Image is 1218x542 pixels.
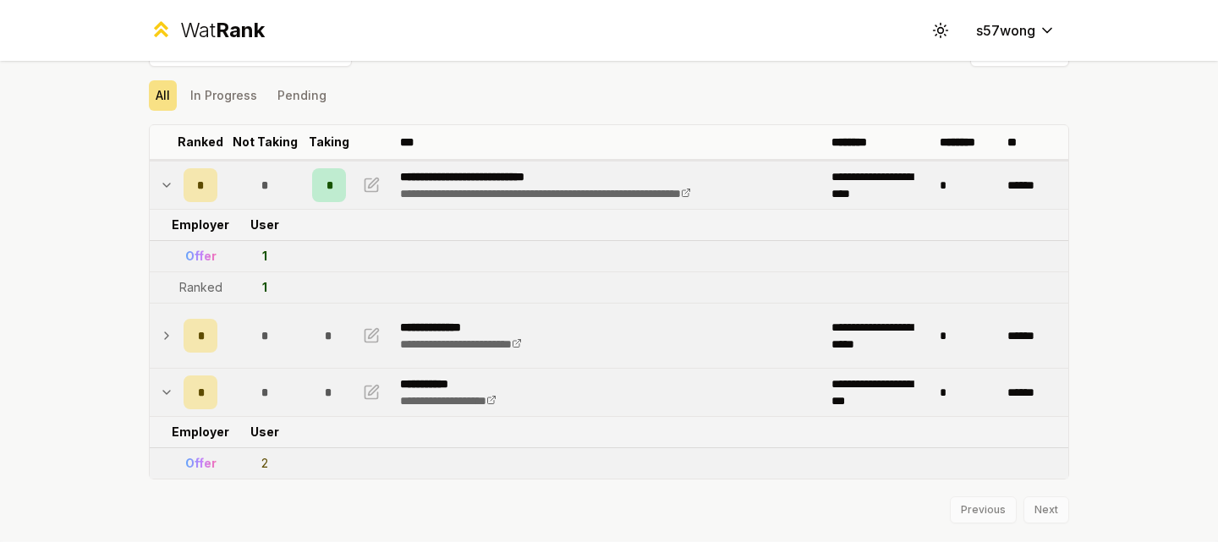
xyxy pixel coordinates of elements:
button: s57wong [963,15,1069,46]
div: Wat [180,17,265,44]
div: 2 [261,455,268,472]
div: Ranked [179,279,222,296]
td: Employer [177,417,224,447]
div: 1 [262,248,267,265]
a: WatRank [149,17,265,44]
p: Ranked [178,134,223,151]
td: Employer [177,210,224,240]
td: User [224,417,305,447]
button: In Progress [184,80,264,111]
button: All [149,80,177,111]
span: Rank [216,18,265,42]
div: Offer [185,248,217,265]
span: s57wong [976,20,1035,41]
div: 1 [262,279,267,296]
button: Pending [271,80,333,111]
p: Taking [309,134,349,151]
td: User [224,210,305,240]
p: Not Taking [233,134,298,151]
div: Offer [185,455,217,472]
